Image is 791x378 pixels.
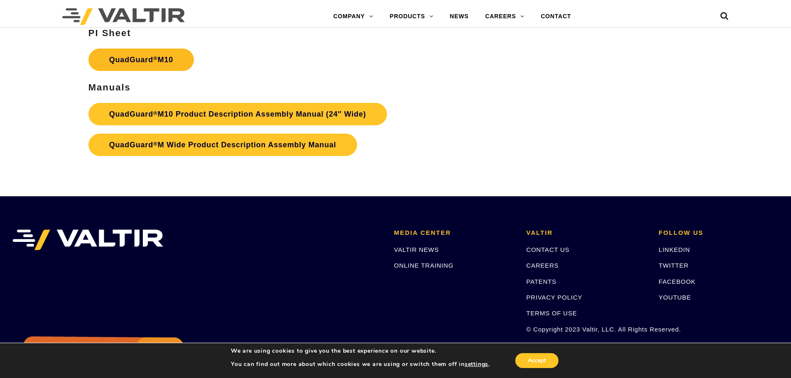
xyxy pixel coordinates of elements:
a: QuadGuard®M Wide Product Description Assembly Manual [88,134,357,156]
h2: MEDIA CENTER [394,229,514,237]
a: YOUTUBE [659,294,691,301]
a: TWITTER [659,262,688,269]
h2: FOLLOW US [659,229,779,237]
a: QuadGuard®M10 [88,49,194,71]
p: You can find out more about which cookies we are using or switch them off in . [231,361,490,368]
sup: ® [153,55,158,61]
img: VALTIR [12,229,163,250]
h2: VALTIR [527,229,647,237]
button: settings [465,361,488,368]
a: CONTACT [532,8,579,25]
a: CONTACT US [527,246,570,253]
p: © Copyright 2023 Valtir, LLC. All Rights Reserved. [527,324,647,334]
p: We are using cookies to give you the best experience on our website. [231,347,490,355]
a: CAREERS [477,8,533,25]
sup: ® [153,141,158,147]
a: CAREERS [527,262,559,269]
img: Valtir [62,8,185,25]
a: TERMS OF USE [527,310,577,317]
a: QuadGuard®M10 Product Description Assembly Manual (24″ Wide) [88,103,387,125]
a: ONLINE TRAINING [394,262,453,269]
button: Accept [515,353,558,368]
a: PRODUCTS [382,8,442,25]
a: PATENTS [527,278,557,285]
strong: PI Sheet [88,28,131,38]
a: PRIVACY POLICY [527,294,583,301]
sup: ® [153,110,158,116]
a: COMPANY [325,8,382,25]
a: NEWS [441,8,477,25]
a: FACEBOOK [659,278,695,285]
strong: Manuals [88,82,131,93]
a: VALTIR NEWS [394,246,439,253]
a: LINKEDIN [659,246,690,253]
